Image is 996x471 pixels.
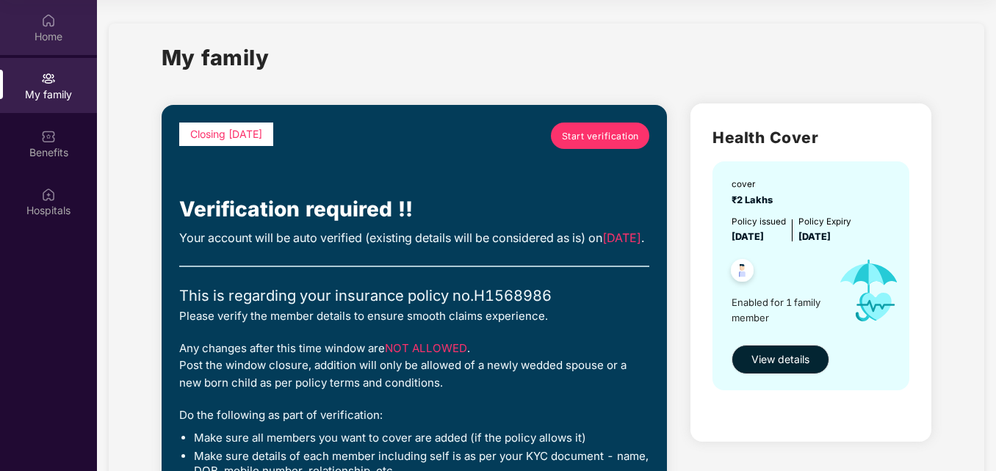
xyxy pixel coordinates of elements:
img: svg+xml;base64,PHN2ZyBpZD0iSG9tZSIgeG1sbnM9Imh0dHA6Ly93d3cudzMub3JnLzIwMDAvc3ZnIiB3aWR0aD0iMjAiIG... [41,13,56,28]
div: cover [732,178,777,191]
img: svg+xml;base64,PHN2ZyBpZD0iQmVuZWZpdHMiIHhtbG5zPSJodHRwOi8vd3d3LnczLm9yZy8yMDAwL3N2ZyIgd2lkdGg9Ij... [41,129,56,144]
span: NOT ALLOWED [385,341,467,355]
div: Policy Expiry [798,215,851,228]
span: View details [751,351,809,368]
div: Any changes after this time window are . Post the window closure, addition will only be allowed o... [179,340,649,392]
span: Closing [DATE] [190,128,262,140]
div: Verification required !! [179,193,649,225]
div: Your account will be auto verified (existing details will be considered as is) on . [179,229,649,247]
div: This is regarding your insurance policy no. H1568986 [179,285,649,308]
span: [DATE] [798,231,831,242]
span: [DATE] [732,231,764,242]
h1: My family [162,41,270,74]
span: ₹2 Lakhs [732,194,777,205]
div: Do the following as part of verification: [179,406,649,424]
h2: Health Cover [712,125,909,150]
div: Policy issued [732,215,786,228]
img: svg+xml;base64,PHN2ZyB3aWR0aD0iMjAiIGhlaWdodD0iMjAiIHZpZXdCb3g9IjAgMCAyMCAyMCIgZmlsbD0ibm9uZSIgeG... [41,71,56,86]
li: Make sure all members you want to cover are added (if the policy allows it) [194,431,649,445]
span: Start verification [562,129,639,143]
button: View details [732,345,829,374]
div: Please verify the member details to ensure smooth claims experience. [179,307,649,325]
a: Start verification [551,123,649,149]
span: Enabled for 1 family member [732,295,826,325]
img: svg+xml;base64,PHN2ZyB4bWxucz0iaHR0cDovL3d3dy53My5vcmcvMjAwMC9zdmciIHdpZHRoPSI0OC45NDMiIGhlaWdodD... [724,255,760,291]
img: svg+xml;base64,PHN2ZyBpZD0iSG9zcGl0YWxzIiB4bWxucz0iaHR0cDovL3d3dy53My5vcmcvMjAwMC9zdmciIHdpZHRoPS... [41,187,56,202]
img: icon [826,244,912,337]
span: [DATE] [602,230,641,245]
